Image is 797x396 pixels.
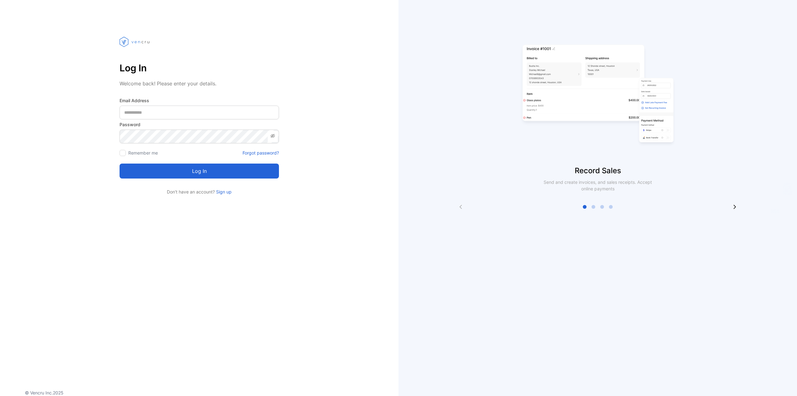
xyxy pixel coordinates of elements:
p: Log In [120,60,279,75]
p: Record Sales [398,165,797,176]
p: Send and create invoices, and sales receipts. Accept online payments [538,179,658,192]
p: Don't have an account? [120,188,279,195]
label: Email Address [120,97,279,104]
img: slider image [520,25,676,165]
label: Remember me [128,150,158,155]
p: Welcome back! Please enter your details. [120,80,279,87]
a: Forgot password? [243,150,279,156]
img: vencru logo [120,25,151,59]
button: Log in [120,164,279,179]
a: Sign up [215,189,232,194]
label: Password [120,121,279,128]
